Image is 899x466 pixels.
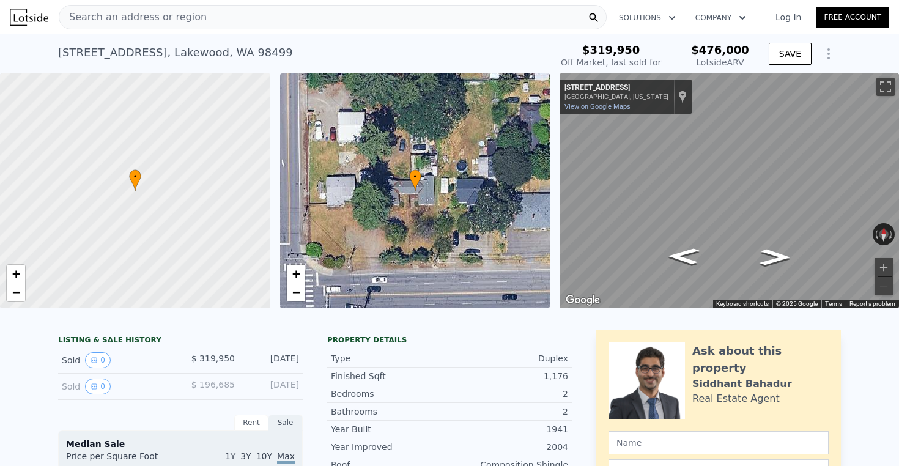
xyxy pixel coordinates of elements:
[686,7,756,29] button: Company
[85,352,111,368] button: View historical data
[327,335,572,345] div: Property details
[564,103,631,111] a: View on Google Maps
[761,11,816,23] a: Log In
[560,73,899,308] div: Map
[331,405,449,418] div: Bathrooms
[129,171,141,182] span: •
[7,283,25,301] a: Zoom out
[776,300,818,307] span: © 2025 Google
[287,283,305,301] a: Zoom out
[10,9,48,26] img: Lotside
[692,391,780,406] div: Real Estate Agent
[873,223,879,245] button: Rotate counterclockwise
[268,415,303,431] div: Sale
[292,266,300,281] span: +
[563,292,603,308] a: Open this area in Google Maps (opens a new window)
[331,423,449,435] div: Year Built
[245,352,299,368] div: [DATE]
[825,300,842,307] a: Terms
[234,415,268,431] div: Rent
[62,352,171,368] div: Sold
[691,43,749,56] span: $476,000
[7,265,25,283] a: Zoom in
[331,388,449,400] div: Bedrooms
[449,388,568,400] div: 2
[654,244,712,268] path: Go West, Steilacoom Blvd SW
[449,370,568,382] div: 1,176
[560,73,899,308] div: Street View
[564,83,668,93] div: [STREET_ADDRESS]
[582,43,640,56] span: $319,950
[331,370,449,382] div: Finished Sqft
[191,353,235,363] span: $ 319,950
[816,7,889,28] a: Free Account
[849,300,895,307] a: Report a problem
[609,431,829,454] input: Name
[449,405,568,418] div: 2
[58,44,293,61] div: [STREET_ADDRESS] , Lakewood , WA 98499
[62,379,171,394] div: Sold
[277,451,295,464] span: Max
[59,10,207,24] span: Search an address or region
[331,352,449,364] div: Type
[716,300,769,308] button: Keyboard shortcuts
[609,7,686,29] button: Solutions
[889,223,895,245] button: Rotate clockwise
[449,352,568,364] div: Duplex
[287,265,305,283] a: Zoom in
[449,423,568,435] div: 1941
[692,377,792,391] div: Siddhant Bahadur
[191,380,235,390] span: $ 196,685
[58,335,303,347] div: LISTING & SALE HISTORY
[12,266,20,281] span: +
[879,223,889,246] button: Reset the view
[561,56,661,68] div: Off Market, last sold for
[409,169,421,191] div: •
[816,42,841,66] button: Show Options
[563,292,603,308] img: Google
[66,438,295,450] div: Median Sale
[225,451,235,461] span: 1Y
[256,451,272,461] span: 10Y
[875,277,893,295] button: Zoom out
[331,441,449,453] div: Year Improved
[12,284,20,300] span: −
[876,78,895,96] button: Toggle fullscreen view
[245,379,299,394] div: [DATE]
[769,43,812,65] button: SAVE
[240,451,251,461] span: 3Y
[691,56,749,68] div: Lotside ARV
[747,245,804,269] path: Go East, Steilacoom Blvd SW
[564,93,668,101] div: [GEOGRAPHIC_DATA], [US_STATE]
[449,441,568,453] div: 2004
[85,379,111,394] button: View historical data
[292,284,300,300] span: −
[409,171,421,182] span: •
[692,342,829,377] div: Ask about this property
[875,258,893,276] button: Zoom in
[129,169,141,191] div: •
[678,90,687,103] a: Show location on map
